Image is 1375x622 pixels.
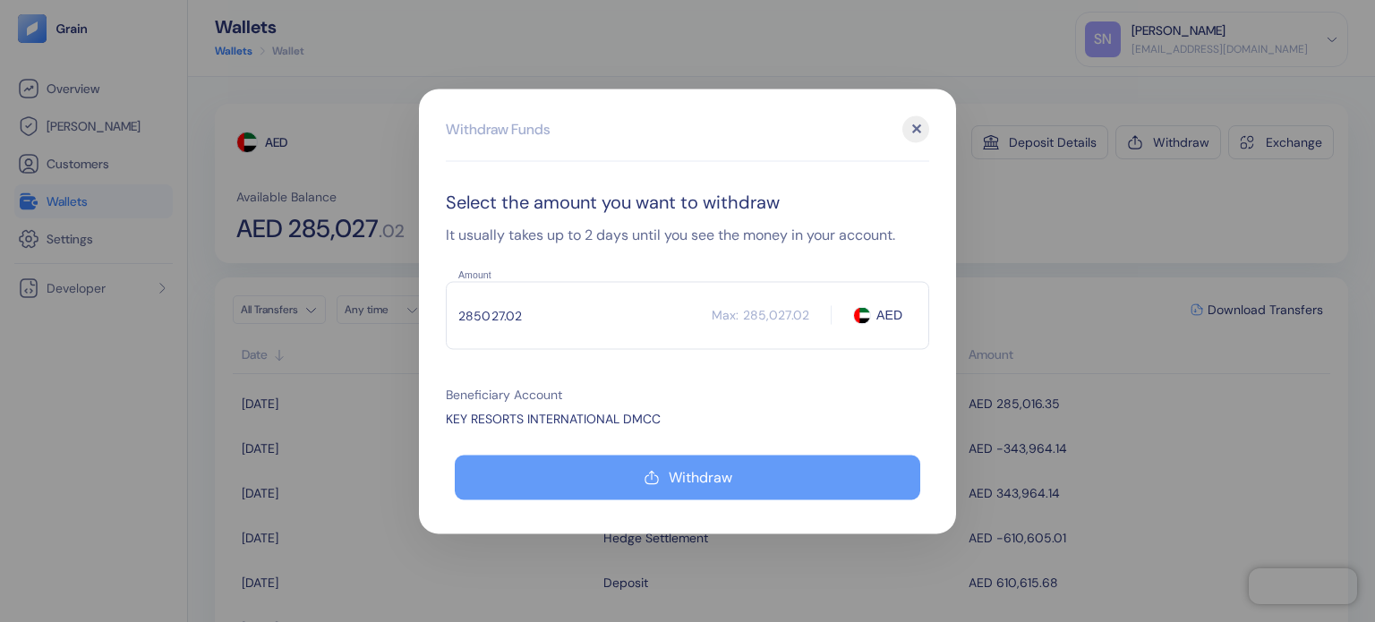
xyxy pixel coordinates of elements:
[446,118,550,140] div: Withdraw Funds
[455,455,920,499] button: Withdraw
[446,385,929,404] div: Beneficiary Account
[446,188,929,215] div: Select the amount you want to withdraw
[712,306,809,324] div: Max: 285,027.02
[446,409,929,428] div: KEY RESORTS INTERNATIONAL DMCC
[669,470,732,484] div: Withdraw
[1249,568,1357,604] iframe: Chatra live chat
[446,224,929,245] div: It usually takes up to 2 days until you see the money in your account.
[902,115,929,142] div: ✕
[458,268,491,281] label: Amount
